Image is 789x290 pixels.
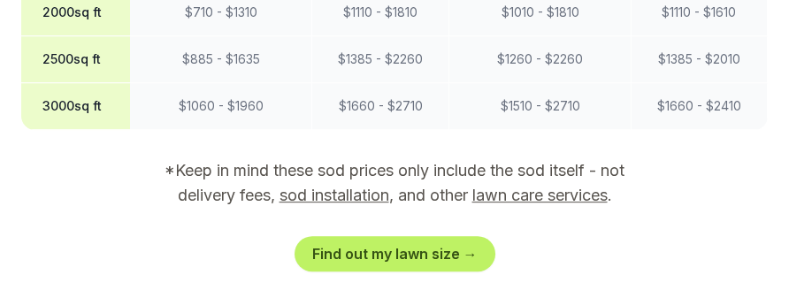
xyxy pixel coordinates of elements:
[130,83,312,130] td: $ 1060 - $ 1960
[631,36,767,83] td: $ 1385 - $ 2010
[312,83,449,130] td: $ 1660 - $ 2710
[631,83,767,130] td: $ 1660 - $ 2410
[295,236,495,271] a: Find out my lawn size →
[472,186,608,204] a: lawn care services
[280,186,389,204] a: sod installation
[21,83,130,130] th: 3000 sq ft
[21,36,130,83] th: 2500 sq ft
[140,158,649,208] p: *Keep in mind these sod prices only include the sod itself - not delivery fees, , and other .
[130,36,312,83] td: $ 885 - $ 1635
[449,36,632,83] td: $ 1260 - $ 2260
[449,83,632,130] td: $ 1510 - $ 2710
[312,36,449,83] td: $ 1385 - $ 2260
